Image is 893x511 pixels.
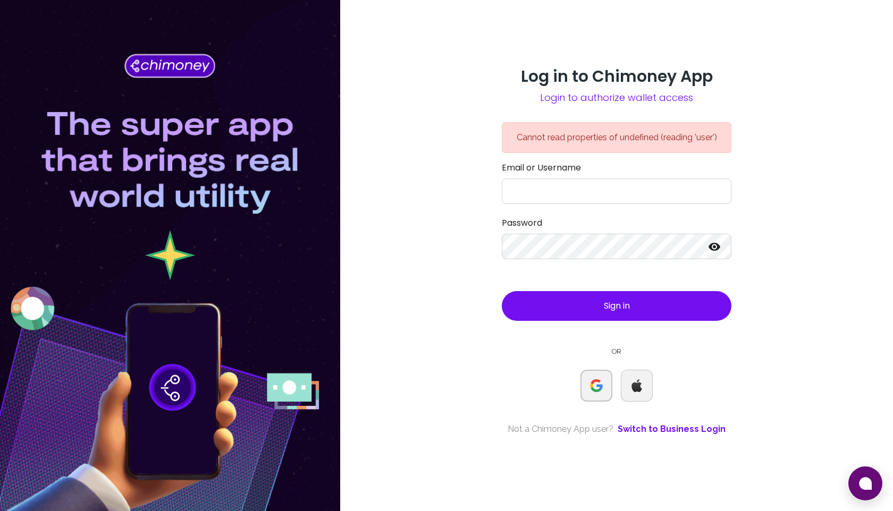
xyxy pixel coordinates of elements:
[502,291,731,321] button: Sign in
[502,217,731,229] label: Password
[630,379,643,392] img: Apple
[502,67,731,86] h3: Log in to Chimoney App
[618,423,726,436] a: Switch to Business Login
[604,300,630,312] span: Sign in
[580,370,612,402] button: Google
[848,466,882,500] button: Open chat window
[502,122,731,153] div: Cannot read properties of undefined (reading 'user')
[508,423,613,436] span: Not a Chimoney App user?
[502,90,731,105] span: Login to authorize wallet access
[502,346,731,356] small: OR
[590,379,603,392] img: Google
[621,370,653,402] button: Apple
[502,161,731,174] label: Email or Username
